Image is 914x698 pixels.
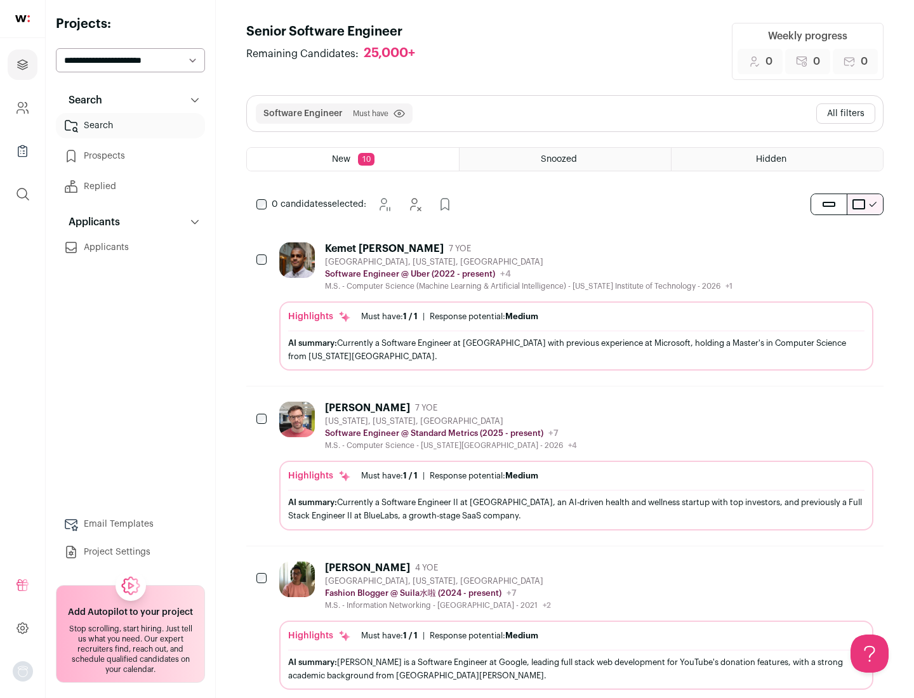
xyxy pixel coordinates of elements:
h2: Add Autopilot to your project [68,606,193,619]
button: All filters [816,103,875,124]
a: [PERSON_NAME] 7 YOE [US_STATE], [US_STATE], [GEOGRAPHIC_DATA] Software Engineer @ Standard Metric... [279,402,873,530]
span: 0 [813,54,820,69]
span: 7 YOE [449,244,471,254]
div: M.S. - Computer Science - [US_STATE][GEOGRAPHIC_DATA] - 2026 [325,440,577,451]
span: AI summary: [288,339,337,347]
span: 0 [861,54,868,69]
span: 10 [358,153,374,166]
img: 92c6d1596c26b24a11d48d3f64f639effaf6bd365bf059bea4cfc008ddd4fb99.jpg [279,402,315,437]
a: Company Lists [8,136,37,166]
img: 927442a7649886f10e33b6150e11c56b26abb7af887a5a1dd4d66526963a6550.jpg [279,242,315,278]
span: 7 YOE [415,403,437,413]
p: Fashion Blogger @ Suila水啦 (2024 - present) [325,588,501,598]
div: [US_STATE], [US_STATE], [GEOGRAPHIC_DATA] [325,416,577,426]
span: AI summary: [288,498,337,506]
span: AI summary: [288,658,337,666]
div: M.S. - Computer Science (Machine Learning & Artificial Intelligence) - [US_STATE] Institute of Te... [325,281,732,291]
span: +4 [568,442,577,449]
span: +7 [507,589,517,598]
p: Software Engineer @ Standard Metrics (2025 - present) [325,428,543,438]
button: Applicants [56,209,205,235]
span: +4 [500,270,511,279]
a: Project Settings [56,539,205,565]
span: Hidden [756,155,786,164]
p: Software Engineer @ Uber (2022 - present) [325,269,495,279]
div: Stop scrolling, start hiring. Just tell us what you need. Our expert recruiters find, reach out, ... [64,624,197,675]
div: Must have: [361,471,418,481]
div: Response potential: [430,471,538,481]
div: [PERSON_NAME] is a Software Engineer at Google, leading full stack web development for YouTube's ... [288,655,864,682]
span: 0 candidates [272,200,328,209]
ul: | [361,471,538,481]
button: Hide [402,192,427,217]
div: Highlights [288,310,351,323]
div: Response potential: [430,631,538,641]
a: Snoozed [460,148,671,171]
a: Search [56,113,205,138]
a: Add Autopilot to your project Stop scrolling, start hiring. Just tell us what you need. Our exper... [56,585,205,683]
span: 4 YOE [415,563,438,573]
img: nopic.png [13,661,33,682]
span: 0 [765,54,772,69]
div: Must have: [361,631,418,641]
ul: | [361,631,538,641]
a: [PERSON_NAME] 4 YOE [GEOGRAPHIC_DATA], [US_STATE], [GEOGRAPHIC_DATA] Fashion Blogger @ Suila水啦 (2... [279,562,873,690]
div: Must have: [361,312,418,322]
button: Search [56,88,205,113]
a: Prospects [56,143,205,169]
button: Software Engineer [263,107,343,120]
span: Snoozed [541,155,577,164]
div: M.S. - Information Networking - [GEOGRAPHIC_DATA] - 2021 [325,600,551,610]
button: Snooze [371,192,397,217]
span: Remaining Candidates: [246,46,359,62]
a: Hidden [672,148,883,171]
span: selected: [272,198,366,211]
a: Company and ATS Settings [8,93,37,123]
div: Highlights [288,470,351,482]
img: wellfound-shorthand-0d5821cbd27db2630d0214b213865d53afaa358527fdda9d0ea32b1df1b89c2c.svg [15,15,30,22]
span: New [332,155,350,164]
span: 1 / 1 [403,312,418,320]
div: [GEOGRAPHIC_DATA], [US_STATE], [GEOGRAPHIC_DATA] [325,576,551,586]
iframe: Help Scout Beacon - Open [851,635,889,673]
a: Projects [8,49,37,80]
ul: | [361,312,538,322]
a: Email Templates [56,511,205,537]
p: Applicants [61,214,120,230]
div: [GEOGRAPHIC_DATA], [US_STATE], [GEOGRAPHIC_DATA] [325,257,732,267]
button: Open dropdown [13,661,33,682]
div: 25,000+ [364,46,415,62]
div: [PERSON_NAME] [325,562,410,574]
span: Medium [505,312,538,320]
span: +2 [543,602,551,609]
div: Weekly progress [768,29,847,44]
div: Kemet [PERSON_NAME] [325,242,444,255]
span: 1 / 1 [403,471,418,480]
img: ebffc8b94a612106133ad1a79c5dcc917f1f343d62299c503ebb759c428adb03.jpg [279,562,315,597]
span: +1 [725,282,732,290]
h2: Projects: [56,15,205,33]
span: Medium [505,471,538,480]
span: 1 / 1 [403,631,418,640]
span: Must have [353,109,388,119]
div: Currently a Software Engineer at [GEOGRAPHIC_DATA] with previous experience at Microsoft, holding... [288,336,864,363]
p: Search [61,93,102,108]
div: Response potential: [430,312,538,322]
h1: Senior Software Engineer [246,23,428,41]
span: +7 [548,429,559,438]
div: [PERSON_NAME] [325,402,410,414]
a: Applicants [56,235,205,260]
a: Kemet [PERSON_NAME] 7 YOE [GEOGRAPHIC_DATA], [US_STATE], [GEOGRAPHIC_DATA] Software Engineer @ Ub... [279,242,873,371]
span: Medium [505,631,538,640]
a: Replied [56,174,205,199]
div: Currently a Software Engineer II at [GEOGRAPHIC_DATA], an AI-driven health and wellness startup w... [288,496,864,522]
button: Add to Prospects [432,192,458,217]
div: Highlights [288,629,351,642]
